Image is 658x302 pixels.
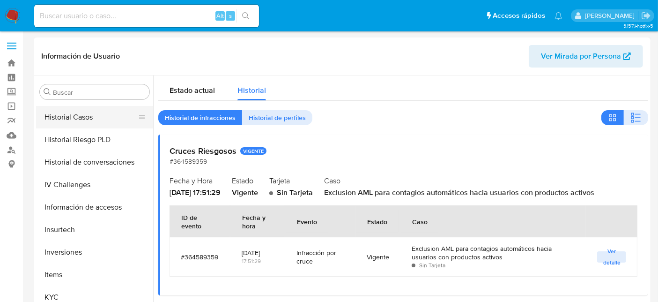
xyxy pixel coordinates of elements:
[493,11,545,21] span: Accesos rápidos
[36,106,146,128] button: Historial Casos
[216,11,224,20] span: Alt
[36,219,153,241] button: Insurtech
[641,11,651,21] a: Salir
[529,45,643,68] button: Ver Mirada por Persona
[36,196,153,219] button: Información de accesos
[541,45,621,68] span: Ver Mirada por Persona
[53,88,146,97] input: Buscar
[36,151,153,174] button: Historial de conversaciones
[36,241,153,264] button: Inversiones
[36,264,153,286] button: Items
[236,9,255,23] button: search-icon
[585,11,638,20] p: belen.palamara@mercadolibre.com
[34,10,259,22] input: Buscar usuario o caso...
[554,12,562,20] a: Notificaciones
[44,88,51,96] button: Buscar
[229,11,232,20] span: s
[41,52,120,61] h1: Información de Usuario
[36,128,153,151] button: Historial Riesgo PLD
[36,174,153,196] button: IV Challenges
